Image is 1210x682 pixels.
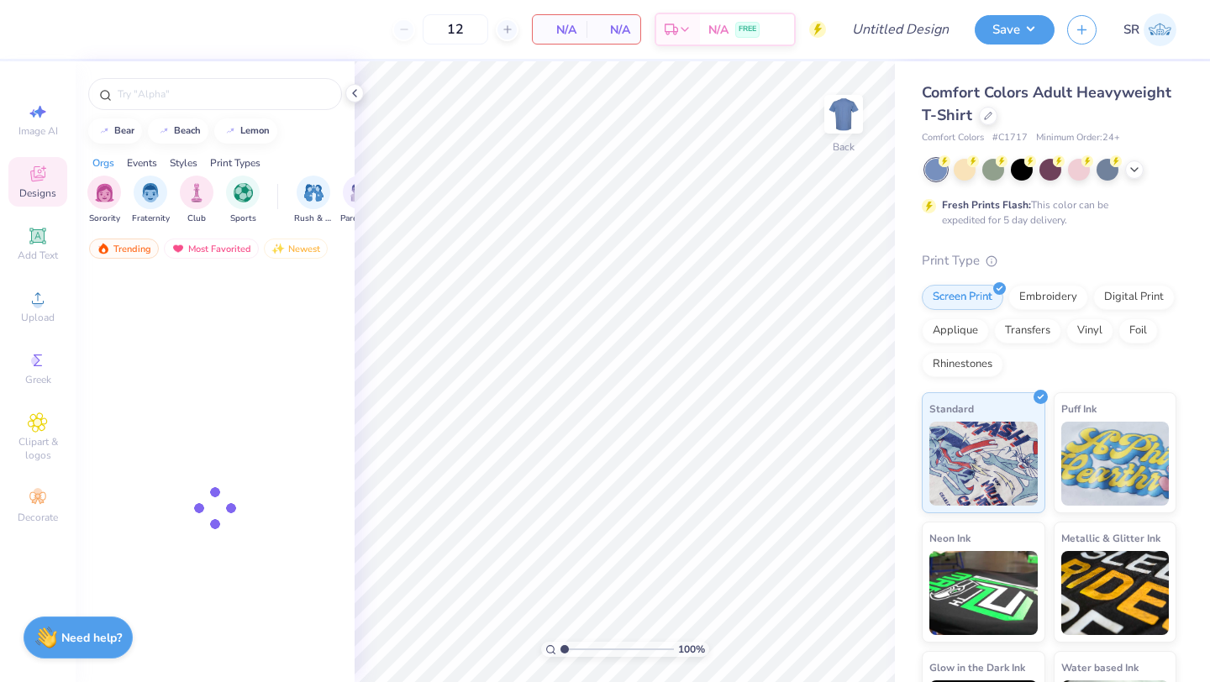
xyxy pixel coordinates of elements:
input: Try "Alpha" [116,86,331,102]
span: FREE [739,24,756,35]
span: Standard [929,400,974,417]
span: Metallic & Glitter Ink [1061,529,1160,547]
button: lemon [214,118,277,144]
img: Neon Ink [929,551,1038,635]
span: Fraternity [132,212,170,225]
img: Club Image [187,183,206,202]
span: Decorate [18,511,58,524]
div: Trending [89,239,159,259]
img: Sports Image [234,183,253,202]
div: filter for Parent's Weekend [340,176,379,225]
div: lemon [240,126,270,135]
div: This color can be expedited for 5 day delivery. [942,197,1149,228]
input: Untitled Design [839,13,962,46]
span: N/A [597,21,630,39]
div: filter for Sports [226,176,260,225]
img: most_fav.gif [171,243,185,254]
span: Designs [19,186,56,200]
div: Vinyl [1066,318,1113,344]
span: Parent's Weekend [340,212,379,225]
div: filter for Rush & Bid [294,176,333,225]
div: Events [127,155,157,170]
img: Sasha Ruskin [1144,13,1176,46]
button: filter button [226,176,260,225]
button: filter button [340,176,379,225]
span: Comfort Colors [922,131,984,145]
img: Metallic & Glitter Ink [1061,551,1170,635]
div: Digital Print [1093,285,1175,310]
div: Styles [170,155,197,170]
div: Print Types [210,155,260,170]
img: trend_line.gif [97,126,111,136]
div: filter for Club [180,176,213,225]
button: bear [88,118,142,144]
img: Parent's Weekend Image [350,183,370,202]
input: – – [423,14,488,45]
img: Newest.gif [271,243,285,254]
div: Newest [264,239,328,259]
span: Clipart & logos [8,435,67,462]
div: filter for Sorority [87,176,121,225]
div: Orgs [92,155,114,170]
span: Neon Ink [929,529,971,547]
div: beach [174,126,201,135]
div: Rhinestones [922,352,1003,377]
span: N/A [708,21,729,39]
div: Back [833,139,855,155]
div: Screen Print [922,285,1003,310]
img: Standard [929,422,1038,506]
span: Puff Ink [1061,400,1097,417]
a: SR [1123,13,1176,46]
button: beach [148,118,208,144]
span: Greek [25,373,51,386]
span: Add Text [18,249,58,262]
img: trend_line.gif [224,126,237,136]
img: Rush & Bid Image [304,183,324,202]
button: filter button [132,176,170,225]
span: Sorority [89,212,120,225]
span: Water based Ink [1061,658,1139,676]
button: filter button [294,176,333,225]
img: Sorority Image [95,183,114,202]
strong: Fresh Prints Flash: [942,198,1031,212]
div: filter for Fraternity [132,176,170,225]
span: Club [187,212,206,225]
div: Applique [922,318,989,344]
img: trend_line.gif [157,126,171,136]
div: Transfers [994,318,1061,344]
strong: Need help? [61,630,122,646]
span: Glow in the Dark Ink [929,658,1025,676]
span: 100 % [678,642,705,657]
span: Sports [230,212,256,225]
img: Fraternity Image [141,183,160,202]
div: Print Type [922,251,1176,270]
span: # C1717 [992,131,1028,145]
img: Puff Ink [1061,422,1170,506]
div: Embroidery [1008,285,1088,310]
img: Back [827,97,860,131]
span: Upload [21,311,55,324]
span: Minimum Order: 24 + [1036,131,1120,145]
button: filter button [87,176,121,225]
span: Rush & Bid [294,212,333,225]
img: trending.gif [97,243,110,254]
div: Foil [1118,318,1158,344]
span: Comfort Colors Adult Heavyweight T-Shirt [922,82,1171,125]
span: SR [1123,20,1139,39]
button: filter button [180,176,213,225]
span: N/A [543,21,576,39]
button: Save [975,15,1055,45]
span: Image AI [18,124,58,138]
div: Most Favorited [164,239,259,259]
div: bear [114,126,134,135]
